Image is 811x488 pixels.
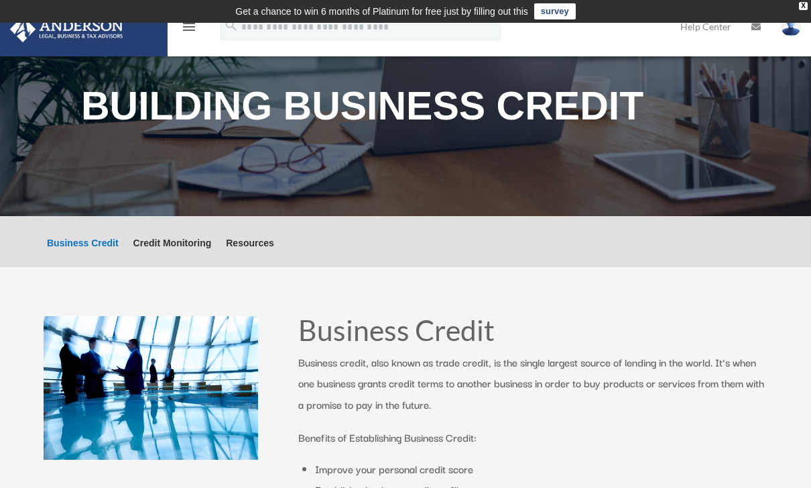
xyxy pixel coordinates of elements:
li: Improve your personal credit score [315,458,767,480]
h1: Business Credit [298,316,767,352]
i: menu [181,19,197,35]
a: Resources [226,238,274,267]
div: Get a chance to win 6 months of Platinum for free just by filling out this [235,3,528,19]
p: Benefits of Establishing Business Credit: [298,427,767,448]
img: business people talking in office [44,316,258,460]
i: search [224,18,239,33]
img: Anderson Advisors Platinum Portal [6,16,127,42]
div: close [799,2,808,10]
a: menu [181,23,197,35]
h1: Building Business Credit [81,87,730,133]
img: User Pic [781,17,801,36]
a: Business Credit [47,238,119,267]
p: Business credit, also known as trade credit, is the single largest source of lending in the world... [298,352,767,428]
a: Credit Monitoring [133,238,212,267]
a: survey [534,3,576,19]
